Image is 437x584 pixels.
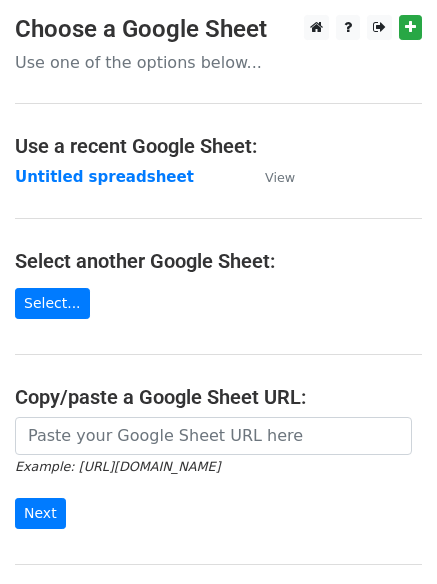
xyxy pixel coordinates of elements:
[265,170,295,185] small: View
[15,249,422,273] h4: Select another Google Sheet:
[245,168,295,186] a: View
[15,417,412,455] input: Paste your Google Sheet URL here
[15,498,66,529] input: Next
[15,134,422,158] h4: Use a recent Google Sheet:
[15,52,422,73] p: Use one of the options below...
[15,15,422,44] h3: Choose a Google Sheet
[15,288,90,319] a: Select...
[15,459,220,474] small: Example: [URL][DOMAIN_NAME]
[15,168,194,186] a: Untitled spreadsheet
[15,385,422,409] h4: Copy/paste a Google Sheet URL:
